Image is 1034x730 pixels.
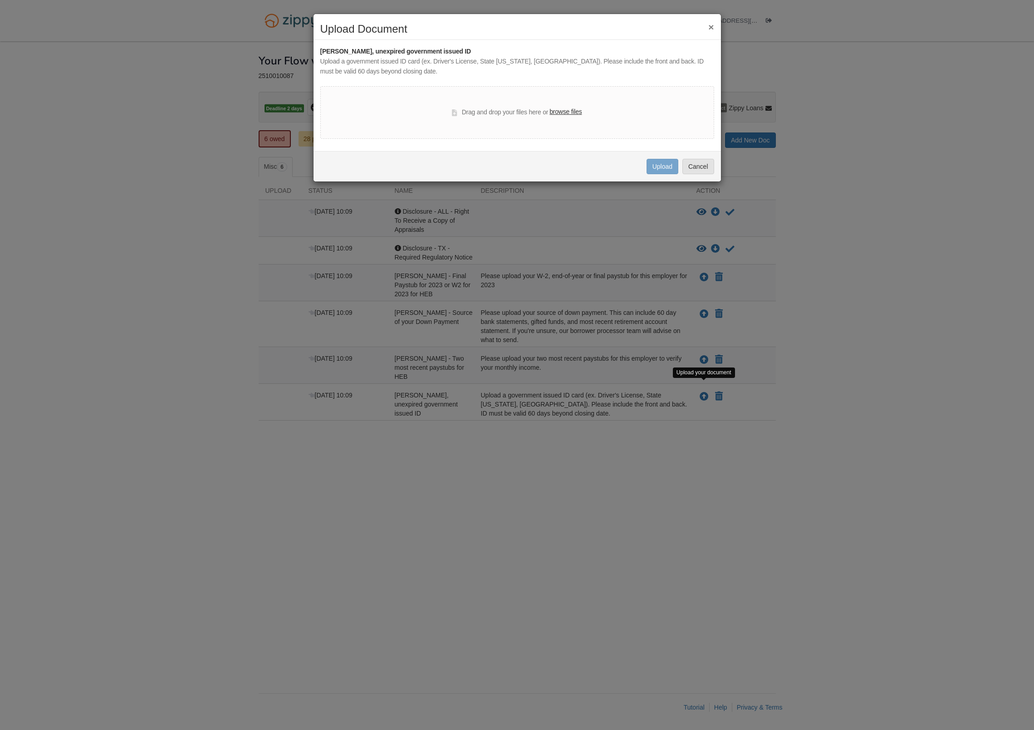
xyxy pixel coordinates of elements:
h2: Upload Document [320,23,714,35]
button: Upload [647,159,678,174]
button: × [708,22,714,32]
label: browse files [549,107,582,117]
div: Upload a government issued ID card (ex. Driver's License, State [US_STATE], [GEOGRAPHIC_DATA]). P... [320,57,714,77]
div: Drag and drop your files here or [452,107,582,118]
button: Cancel [682,159,714,174]
div: [PERSON_NAME], unexpired government issued ID [320,47,714,57]
div: Upload your document [673,367,735,378]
